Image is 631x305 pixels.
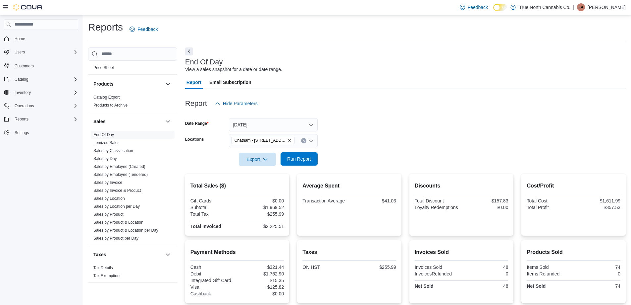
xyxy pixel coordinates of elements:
[519,3,570,11] p: True North Cannabis Co.
[415,198,460,203] div: Total Discount
[93,65,114,70] a: Price Sheet
[93,164,145,169] a: Sales by Employee (Created)
[239,153,276,166] button: Export
[93,156,117,161] a: Sales by Day
[88,93,177,112] div: Products
[93,212,124,217] span: Sales by Product
[190,284,236,290] div: Visa
[185,47,193,55] button: Next
[93,204,140,209] a: Sales by Location per Day
[351,198,396,203] div: $41.03
[415,248,508,256] h2: Invoices Sold
[190,224,221,229] strong: Total Invoiced
[302,182,396,190] h2: Average Spent
[93,103,128,108] span: Products to Archive
[302,198,348,203] div: Transaction Average
[93,266,113,270] a: Tax Details
[12,115,31,123] button: Reports
[575,205,620,210] div: $357.53
[287,156,311,162] span: Run Report
[415,271,460,276] div: InvoicesRefunded
[93,118,163,125] button: Sales
[302,248,396,256] h2: Taxes
[12,128,78,137] span: Settings
[15,103,34,109] span: Operations
[1,101,81,111] button: Operations
[12,102,78,110] span: Operations
[15,130,29,135] span: Settings
[93,212,124,217] a: Sales by Product
[93,172,148,177] span: Sales by Employee (Tendered)
[457,1,491,14] a: Feedback
[93,220,143,225] span: Sales by Product & Location
[93,132,114,137] a: End Of Day
[93,220,143,225] a: Sales by Product & Location
[302,265,348,270] div: ON HST
[93,236,138,241] span: Sales by Product per Day
[190,198,236,203] div: Gift Cards
[588,3,626,11] p: [PERSON_NAME]
[93,251,106,258] h3: Taxes
[463,198,508,203] div: -$157.83
[190,182,284,190] h2: Total Sales ($)
[463,265,508,270] div: 48
[12,35,78,43] span: Home
[190,278,236,283] div: Integrated Gift Card
[186,76,201,89] span: Report
[12,89,78,97] span: Inventory
[463,271,508,276] div: 0
[93,273,122,278] a: Tax Exemptions
[351,265,396,270] div: $255.99
[238,211,284,217] div: $255.99
[88,21,123,34] h1: Reports
[93,196,125,201] span: Sales by Location
[185,66,282,73] div: View a sales snapshot for a date or date range.
[190,211,236,217] div: Total Tax
[527,198,572,203] div: Total Cost
[527,283,546,289] strong: Net Sold
[93,251,163,258] button: Taxes
[573,3,574,11] p: |
[93,103,128,108] a: Products to Archive
[93,81,114,87] h3: Products
[288,138,291,142] button: Remove Chatham - 85 King St W from selection in this group
[1,88,81,97] button: Inventory
[190,205,236,210] div: Subtotal
[238,284,284,290] div: $125.82
[190,291,236,296] div: Cashback
[4,31,78,155] nav: Complex example
[575,283,620,289] div: 74
[93,180,122,185] a: Sales by Invoice
[190,265,236,270] div: Cash
[1,114,81,124] button: Reports
[238,271,284,276] div: $1,762.90
[232,137,294,144] span: Chatham - 85 King St W
[93,188,141,193] span: Sales by Invoice & Product
[243,153,272,166] span: Export
[190,271,236,276] div: Debit
[1,61,81,70] button: Customers
[190,248,284,256] h2: Payment Methods
[185,58,223,66] h3: End Of Day
[238,198,284,203] div: $0.00
[15,49,25,55] span: Users
[15,116,28,122] span: Reports
[93,140,120,145] span: Itemized Sales
[238,224,284,229] div: $2,225.51
[468,4,488,11] span: Feedback
[238,205,284,210] div: $1,969.52
[93,148,133,153] a: Sales by Classification
[12,75,78,83] span: Catalog
[577,3,585,11] div: Felicia-Ann Gagner
[137,26,158,33] span: Feedback
[415,283,434,289] strong: Net Sold
[415,182,508,190] h2: Discounts
[308,138,314,143] button: Open list of options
